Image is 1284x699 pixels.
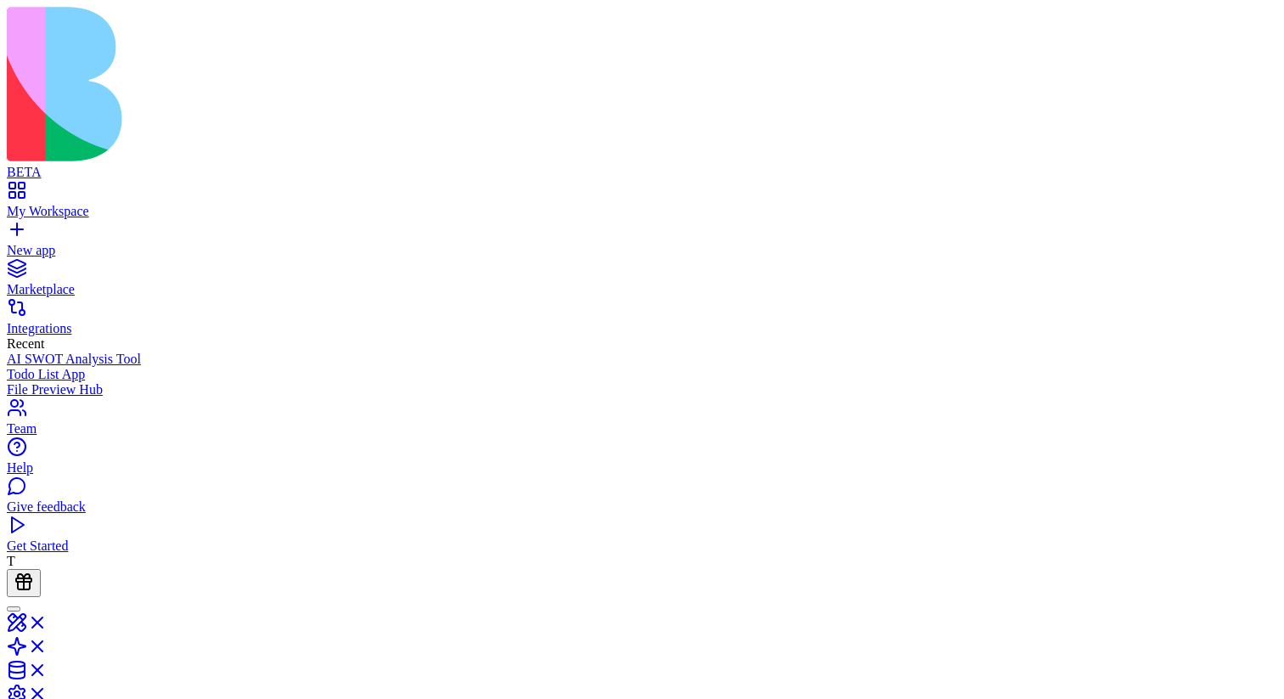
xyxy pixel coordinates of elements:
a: My Workspace [7,189,1277,219]
a: Give feedback [7,484,1277,515]
a: Team [7,406,1277,437]
span: Recent [7,336,44,351]
a: AI SWOT Analysis Tool [7,352,1277,367]
img: logo [7,7,690,161]
div: Help [7,460,1277,476]
div: New app [7,243,1277,258]
div: Team [7,421,1277,437]
div: BETA [7,165,1277,180]
span: T [7,554,15,568]
a: Integrations [7,306,1277,336]
a: New app [7,228,1277,258]
a: File Preview Hub [7,382,1277,397]
a: Help [7,445,1277,476]
div: Marketplace [7,282,1277,297]
a: Get Started [7,523,1277,554]
div: Integrations [7,321,1277,336]
a: Todo List App [7,367,1277,382]
a: Marketplace [7,267,1277,297]
div: My Workspace [7,204,1277,219]
div: Get Started [7,538,1277,554]
a: BETA [7,149,1277,180]
div: Give feedback [7,499,1277,515]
